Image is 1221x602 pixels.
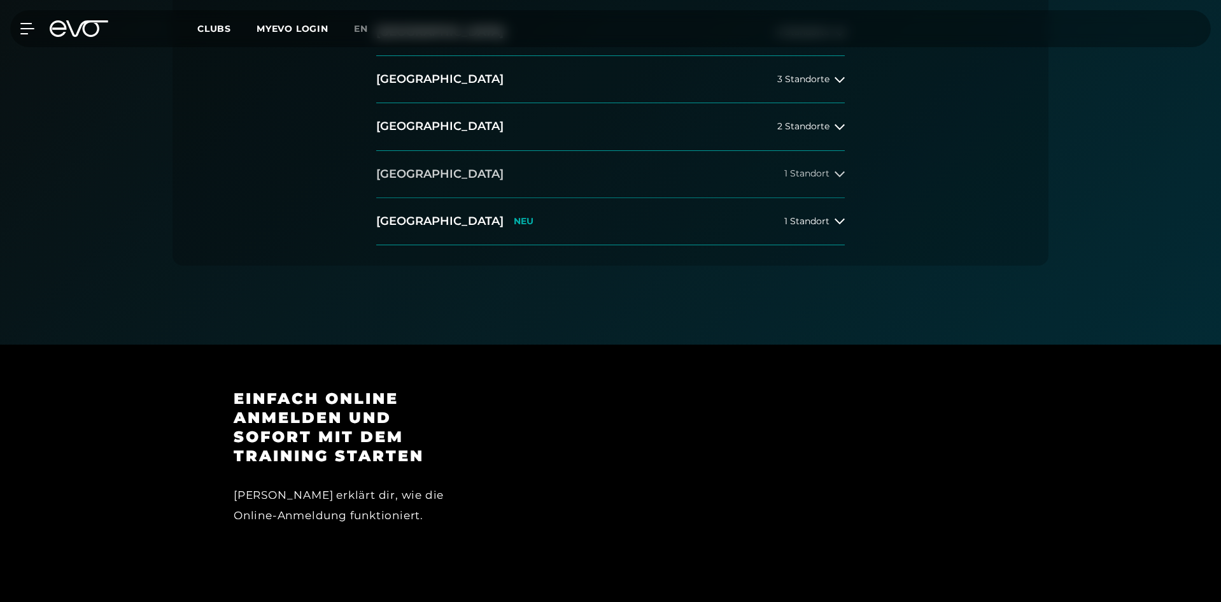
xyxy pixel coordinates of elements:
span: 3 Standorte [777,75,829,84]
span: en [354,23,368,34]
span: Clubs [197,23,231,34]
span: 1 Standort [784,169,829,178]
button: [GEOGRAPHIC_DATA]2 Standorte [376,103,845,150]
h2: [GEOGRAPHIC_DATA] [376,71,504,87]
button: [GEOGRAPHIC_DATA]1 Standort [376,151,845,198]
div: [PERSON_NAME] erklärt dir, wie die Online-Anmeldung funktioniert. [234,485,461,526]
a: Clubs [197,22,257,34]
span: 1 Standort [784,217,829,226]
p: NEU [514,216,533,227]
h2: [GEOGRAPHIC_DATA] [376,166,504,182]
h2: [GEOGRAPHIC_DATA] [376,118,504,134]
h3: Einfach online anmelden und sofort mit dem Training starten [234,389,461,466]
h2: [GEOGRAPHIC_DATA] [376,213,504,229]
a: en [354,22,383,36]
a: MYEVO LOGIN [257,23,328,34]
button: [GEOGRAPHIC_DATA]NEU1 Standort [376,198,845,245]
span: 2 Standorte [777,122,829,131]
button: [GEOGRAPHIC_DATA]3 Standorte [376,56,845,103]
